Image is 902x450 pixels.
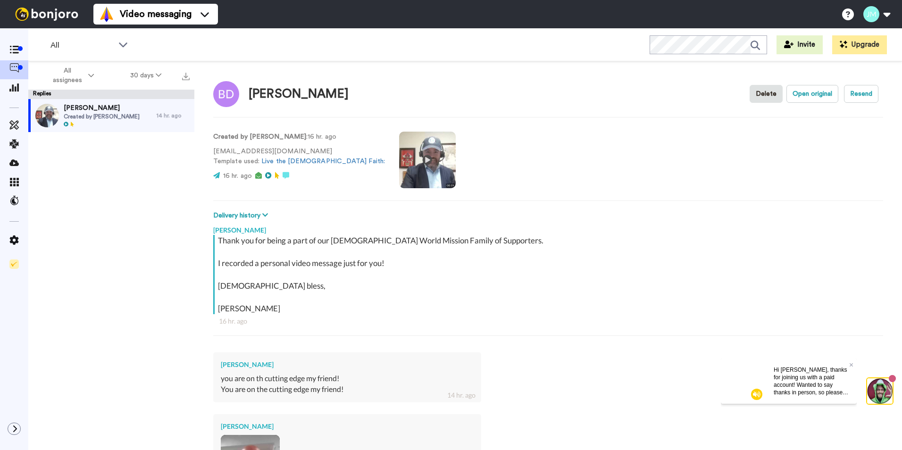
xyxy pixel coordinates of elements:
span: [PERSON_NAME] [64,103,140,113]
div: Thank you for being a part of our [DEMOGRAPHIC_DATA] World Mission Family of Supporters. I record... [218,235,881,314]
div: [PERSON_NAME] [213,221,883,235]
img: bj-logo-header-white.svg [11,8,82,21]
div: [PERSON_NAME] [221,422,474,431]
button: All assignees [30,62,112,89]
div: Replies [28,90,194,99]
img: mute-white.svg [30,30,42,42]
img: Checklist.svg [9,259,19,269]
span: 16 hr. ago [223,173,252,179]
span: All assignees [48,66,86,85]
p: : 16 hr. ago [213,132,385,142]
div: You are on the cutting edge my friend! [221,384,474,395]
img: 3183ab3e-59ed-45f6-af1c-10226f767056-1659068401.jpg [1,2,26,27]
button: Delete [750,85,783,103]
a: [PERSON_NAME]Created by [PERSON_NAME]14 hr. ago [28,99,194,132]
button: Export all results that match these filters now. [179,68,192,83]
div: [PERSON_NAME] [221,360,474,369]
div: 16 hr. ago [219,317,877,326]
div: [PERSON_NAME] [249,87,349,101]
div: 14 hr. ago [447,391,476,400]
button: 30 days [112,67,180,84]
div: you are on th cutting edge my friend! [221,373,474,384]
strong: Created by [PERSON_NAME] [213,133,306,140]
img: export.svg [182,73,190,80]
img: vm-color.svg [99,7,114,22]
img: Image of Bob Dill [213,81,239,107]
button: Delivery history [213,210,271,221]
a: Live the [DEMOGRAPHIC_DATA] Faith: [261,158,385,165]
img: fa6eb12c-359f-43d9-845c-5f7b8001c1bf-thumb.jpg [35,104,59,127]
span: All [50,40,114,51]
p: [EMAIL_ADDRESS][DOMAIN_NAME] Template used: [213,147,385,167]
button: Resend [844,85,878,103]
span: Hi [PERSON_NAME], thanks for joining us with a paid account! Wanted to say thanks in person, so p... [53,8,127,75]
button: Open original [786,85,838,103]
span: Created by [PERSON_NAME] [64,113,140,120]
div: 14 hr. ago [157,112,190,119]
button: Invite [777,35,823,54]
button: Upgrade [832,35,887,54]
span: Video messaging [120,8,192,21]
